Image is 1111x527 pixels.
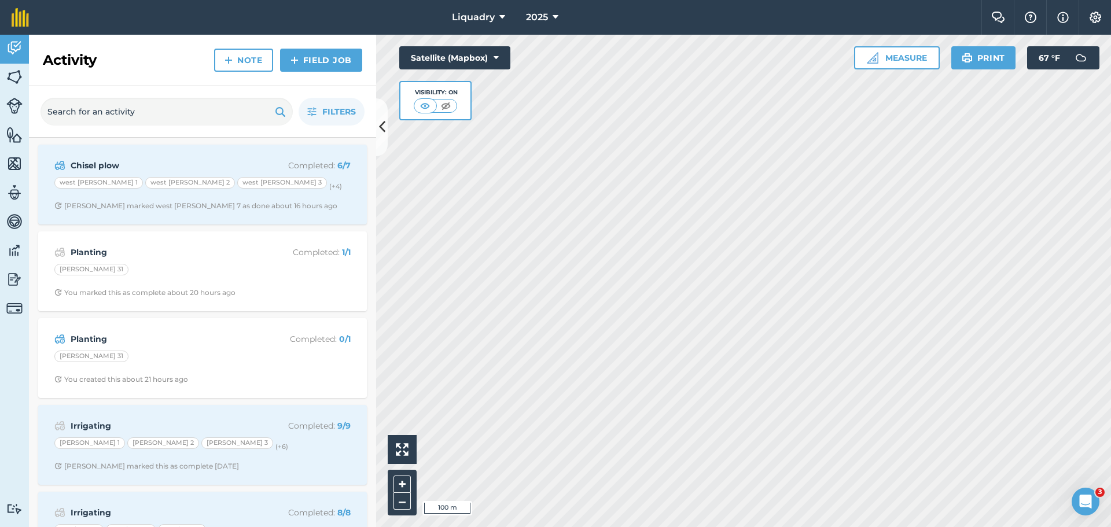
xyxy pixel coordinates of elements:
[237,177,327,189] div: west [PERSON_NAME] 3
[1069,46,1092,69] img: svg+xml;base64,PD94bWwgdmVyc2lvbj0iMS4wIiBlbmNvZGluZz0idXRmLTgiPz4KPCEtLSBHZW5lcmF0b3I6IEFkb2JlIE...
[6,39,23,57] img: svg+xml;base64,PD94bWwgdmVyc2lvbj0iMS4wIiBlbmNvZGluZz0idXRmLTgiPz4KPCEtLSBHZW5lcmF0b3I6IEFkb2JlIE...
[337,421,351,431] strong: 9 / 9
[1095,488,1105,497] span: 3
[1072,488,1099,515] iframe: Intercom live chat
[54,437,125,449] div: [PERSON_NAME] 1
[991,12,1005,23] img: Two speech bubbles overlapping with the left bubble in the forefront
[54,462,239,471] div: [PERSON_NAME] marked this as complete [DATE]
[12,8,29,27] img: fieldmargin Logo
[41,98,293,126] input: Search for an activity
[214,49,273,72] a: Note
[1039,46,1060,69] span: 67 ° F
[71,246,254,259] strong: Planting
[259,333,351,345] p: Completed :
[290,53,299,67] img: svg+xml;base64,PHN2ZyB4bWxucz0iaHR0cDovL3d3dy53My5vcmcvMjAwMC9zdmciIHdpZHRoPSIxNCIgaGVpZ2h0PSIyNC...
[54,351,128,362] div: [PERSON_NAME] 31
[6,126,23,143] img: svg+xml;base64,PHN2ZyB4bWxucz0iaHR0cDovL3d3dy53My5vcmcvMjAwMC9zdmciIHdpZHRoPSI1NiIgaGVpZ2h0PSI2MC...
[6,503,23,514] img: svg+xml;base64,PD94bWwgdmVyc2lvbj0iMS4wIiBlbmNvZGluZz0idXRmLTgiPz4KPCEtLSBHZW5lcmF0b3I6IEFkb2JlIE...
[1057,10,1069,24] img: svg+xml;base64,PHN2ZyB4bWxucz0iaHR0cDovL3d3dy53My5vcmcvMjAwMC9zdmciIHdpZHRoPSIxNyIgaGVpZ2h0PSIxNy...
[259,419,351,432] p: Completed :
[962,51,973,65] img: svg+xml;base64,PHN2ZyB4bWxucz0iaHR0cDovL3d3dy53My5vcmcvMjAwMC9zdmciIHdpZHRoPSIxOSIgaGVpZ2h0PSIyNC...
[225,53,233,67] img: svg+xml;base64,PHN2ZyB4bWxucz0iaHR0cDovL3d3dy53My5vcmcvMjAwMC9zdmciIHdpZHRoPSIxNCIgaGVpZ2h0PSIyNC...
[54,462,62,470] img: Clock with arrow pointing clockwise
[45,412,360,478] a: IrrigatingCompleted: 9/9[PERSON_NAME] 1[PERSON_NAME] 2[PERSON_NAME] 3(+6)Clock with arrow pointin...
[259,246,351,259] p: Completed :
[399,46,510,69] button: Satellite (Mapbox)
[45,325,360,391] a: PlantingCompleted: 0/1[PERSON_NAME] 31Clock with arrow pointing clockwiseYou created this about 2...
[396,443,409,456] img: Four arrows, one pointing top left, one top right, one bottom right and the last bottom left
[414,88,458,97] div: Visibility: On
[280,49,362,72] a: Field Job
[526,10,548,24] span: 2025
[71,333,254,345] strong: Planting
[71,159,254,172] strong: Chisel plow
[6,242,23,259] img: svg+xml;base64,PD94bWwgdmVyc2lvbj0iMS4wIiBlbmNvZGluZz0idXRmLTgiPz4KPCEtLSBHZW5lcmF0b3I6IEFkb2JlIE...
[1024,12,1038,23] img: A question mark icon
[145,177,235,189] div: west [PERSON_NAME] 2
[54,264,128,275] div: [PERSON_NAME] 31
[54,159,65,172] img: svg+xml;base64,PD94bWwgdmVyc2lvbj0iMS4wIiBlbmNvZGluZz0idXRmLTgiPz4KPCEtLSBHZW5lcmF0b3I6IEFkb2JlIE...
[299,98,365,126] button: Filters
[322,105,356,118] span: Filters
[54,506,65,519] img: svg+xml;base64,PD94bWwgdmVyc2lvbj0iMS4wIiBlbmNvZGluZz0idXRmLTgiPz4KPCEtLSBHZW5lcmF0b3I6IEFkb2JlIE...
[127,437,199,449] div: [PERSON_NAME] 2
[201,437,273,449] div: [PERSON_NAME] 3
[259,506,351,519] p: Completed :
[951,46,1016,69] button: Print
[54,419,65,433] img: svg+xml;base64,PD94bWwgdmVyc2lvbj0iMS4wIiBlbmNvZGluZz0idXRmLTgiPz4KPCEtLSBHZW5lcmF0b3I6IEFkb2JlIE...
[1088,12,1102,23] img: A cog icon
[6,98,23,114] img: svg+xml;base64,PD94bWwgdmVyc2lvbj0iMS4wIiBlbmNvZGluZz0idXRmLTgiPz4KPCEtLSBHZW5lcmF0b3I6IEFkb2JlIE...
[337,160,351,171] strong: 6 / 7
[329,182,342,190] small: (+ 4 )
[393,493,411,510] button: –
[854,46,940,69] button: Measure
[439,100,453,112] img: svg+xml;base64,PHN2ZyB4bWxucz0iaHR0cDovL3d3dy53My5vcmcvMjAwMC9zdmciIHdpZHRoPSI1MCIgaGVpZ2h0PSI0MC...
[54,375,188,384] div: You created this about 21 hours ago
[6,213,23,230] img: svg+xml;base64,PD94bWwgdmVyc2lvbj0iMS4wIiBlbmNvZGluZz0idXRmLTgiPz4KPCEtLSBHZW5lcmF0b3I6IEFkb2JlIE...
[339,334,351,344] strong: 0 / 1
[71,506,254,519] strong: Irrigating
[54,289,62,296] img: Clock with arrow pointing clockwise
[54,202,62,209] img: Clock with arrow pointing clockwise
[54,177,143,189] div: west [PERSON_NAME] 1
[54,375,62,383] img: Clock with arrow pointing clockwise
[6,184,23,201] img: svg+xml;base64,PD94bWwgdmVyc2lvbj0iMS4wIiBlbmNvZGluZz0idXRmLTgiPz4KPCEtLSBHZW5lcmF0b3I6IEFkb2JlIE...
[6,68,23,86] img: svg+xml;base64,PHN2ZyB4bWxucz0iaHR0cDovL3d3dy53My5vcmcvMjAwMC9zdmciIHdpZHRoPSI1NiIgaGVpZ2h0PSI2MC...
[71,419,254,432] strong: Irrigating
[275,105,286,119] img: svg+xml;base64,PHN2ZyB4bWxucz0iaHR0cDovL3d3dy53My5vcmcvMjAwMC9zdmciIHdpZHRoPSIxOSIgaGVpZ2h0PSIyNC...
[43,51,97,69] h2: Activity
[54,288,236,297] div: You marked this as complete about 20 hours ago
[393,476,411,493] button: +
[54,245,65,259] img: svg+xml;base64,PD94bWwgdmVyc2lvbj0iMS4wIiBlbmNvZGluZz0idXRmLTgiPz4KPCEtLSBHZW5lcmF0b3I6IEFkb2JlIE...
[337,507,351,518] strong: 8 / 8
[6,271,23,288] img: svg+xml;base64,PD94bWwgdmVyc2lvbj0iMS4wIiBlbmNvZGluZz0idXRmLTgiPz4KPCEtLSBHZW5lcmF0b3I6IEFkb2JlIE...
[6,155,23,172] img: svg+xml;base64,PHN2ZyB4bWxucz0iaHR0cDovL3d3dy53My5vcmcvMjAwMC9zdmciIHdpZHRoPSI1NiIgaGVpZ2h0PSI2MC...
[452,10,495,24] span: Liquadry
[342,247,351,257] strong: 1 / 1
[867,52,878,64] img: Ruler icon
[54,332,65,346] img: svg+xml;base64,PD94bWwgdmVyc2lvbj0iMS4wIiBlbmNvZGluZz0idXRmLTgiPz4KPCEtLSBHZW5lcmF0b3I6IEFkb2JlIE...
[1027,46,1099,69] button: 67 °F
[45,238,360,304] a: PlantingCompleted: 1/1[PERSON_NAME] 31Clock with arrow pointing clockwiseYou marked this as compl...
[418,100,432,112] img: svg+xml;base64,PHN2ZyB4bWxucz0iaHR0cDovL3d3dy53My5vcmcvMjAwMC9zdmciIHdpZHRoPSI1MCIgaGVpZ2h0PSI0MC...
[259,159,351,172] p: Completed :
[6,300,23,316] img: svg+xml;base64,PD94bWwgdmVyc2lvbj0iMS4wIiBlbmNvZGluZz0idXRmLTgiPz4KPCEtLSBHZW5lcmF0b3I6IEFkb2JlIE...
[45,152,360,218] a: Chisel plowCompleted: 6/7west [PERSON_NAME] 1west [PERSON_NAME] 2west [PERSON_NAME] 3(+4)Clock wi...
[275,443,288,451] small: (+ 6 )
[54,201,337,211] div: [PERSON_NAME] marked west [PERSON_NAME] 7 as done about 16 hours ago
